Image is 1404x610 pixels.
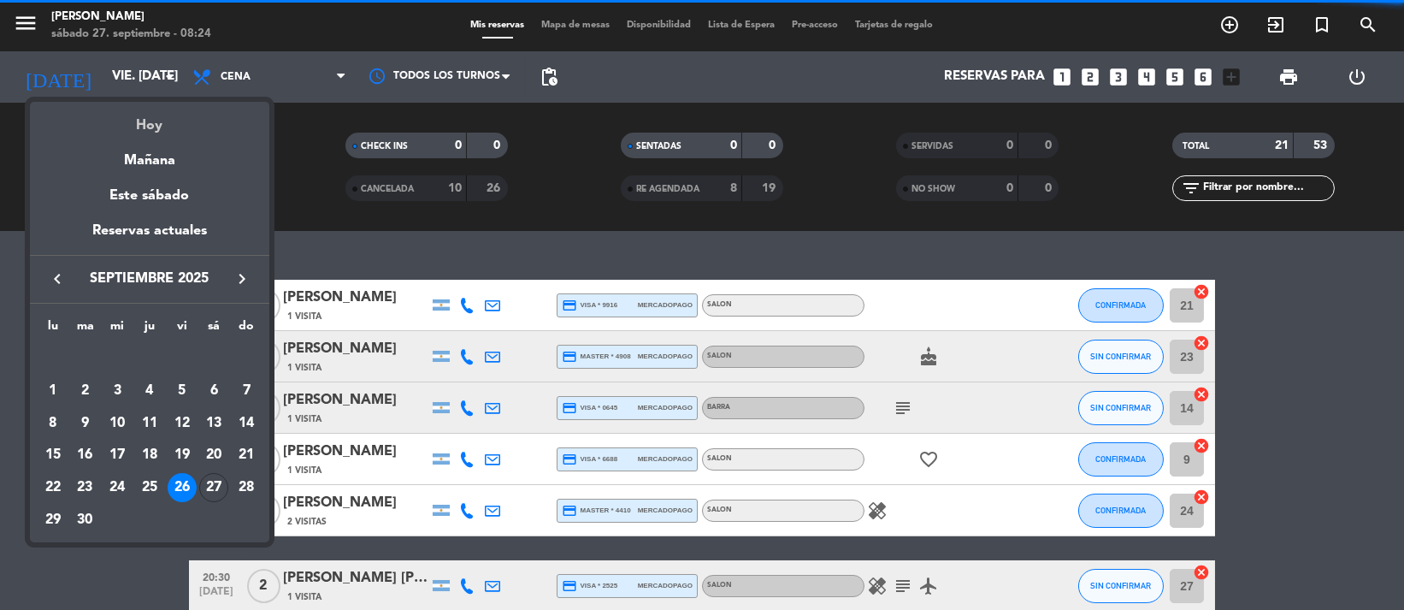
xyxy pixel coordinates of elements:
[232,376,261,406] div: 7
[71,506,100,535] div: 30
[71,376,100,406] div: 2
[133,317,166,343] th: jueves
[232,269,252,289] i: keyboard_arrow_right
[199,409,228,438] div: 13
[38,376,68,406] div: 1
[198,407,230,440] td: 13 de septiembre de 2025
[199,376,228,406] div: 6
[166,471,198,504] td: 26 de septiembre de 2025
[101,407,133,440] td: 10 de septiembre de 2025
[198,439,230,471] td: 20 de septiembre de 2025
[69,407,102,440] td: 9 de septiembre de 2025
[166,407,198,440] td: 12 de septiembre de 2025
[103,376,132,406] div: 3
[30,102,269,137] div: Hoy
[230,439,263,471] td: 21 de septiembre de 2025
[166,439,198,471] td: 19 de septiembre de 2025
[198,375,230,407] td: 6 de septiembre de 2025
[37,375,69,407] td: 1 de septiembre de 2025
[103,409,132,438] div: 10
[230,375,263,407] td: 7 de septiembre de 2025
[135,473,164,502] div: 25
[135,376,164,406] div: 4
[133,407,166,440] td: 11 de septiembre de 2025
[38,409,68,438] div: 8
[103,441,132,470] div: 17
[69,504,102,536] td: 30 de septiembre de 2025
[232,441,261,470] div: 21
[135,441,164,470] div: 18
[101,317,133,343] th: miércoles
[69,317,102,343] th: martes
[47,269,68,289] i: keyboard_arrow_left
[71,473,100,502] div: 23
[232,409,261,438] div: 14
[199,473,228,502] div: 27
[199,441,228,470] div: 20
[37,504,69,536] td: 29 de septiembre de 2025
[30,137,269,172] div: Mañana
[135,409,164,438] div: 11
[38,473,68,502] div: 22
[227,268,257,290] button: keyboard_arrow_right
[133,375,166,407] td: 4 de septiembre de 2025
[38,441,68,470] div: 15
[38,506,68,535] div: 29
[230,471,263,504] td: 28 de septiembre de 2025
[37,439,69,471] td: 15 de septiembre de 2025
[42,268,73,290] button: keyboard_arrow_left
[168,441,197,470] div: 19
[101,375,133,407] td: 3 de septiembre de 2025
[71,409,100,438] div: 9
[71,441,100,470] div: 16
[101,471,133,504] td: 24 de septiembre de 2025
[103,473,132,502] div: 24
[133,471,166,504] td: 25 de septiembre de 2025
[30,220,269,255] div: Reservas actuales
[69,471,102,504] td: 23 de septiembre de 2025
[232,473,261,502] div: 28
[230,317,263,343] th: domingo
[230,407,263,440] td: 14 de septiembre de 2025
[37,317,69,343] th: lunes
[168,376,197,406] div: 5
[37,471,69,504] td: 22 de septiembre de 2025
[37,407,69,440] td: 8 de septiembre de 2025
[69,439,102,471] td: 16 de septiembre de 2025
[166,317,198,343] th: viernes
[101,439,133,471] td: 17 de septiembre de 2025
[69,375,102,407] td: 2 de septiembre de 2025
[198,317,230,343] th: sábado
[30,172,269,220] div: Este sábado
[166,375,198,407] td: 5 de septiembre de 2025
[198,471,230,504] td: 27 de septiembre de 2025
[73,268,227,290] span: septiembre 2025
[168,409,197,438] div: 12
[37,342,263,375] td: SEP.
[168,473,197,502] div: 26
[133,439,166,471] td: 18 de septiembre de 2025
